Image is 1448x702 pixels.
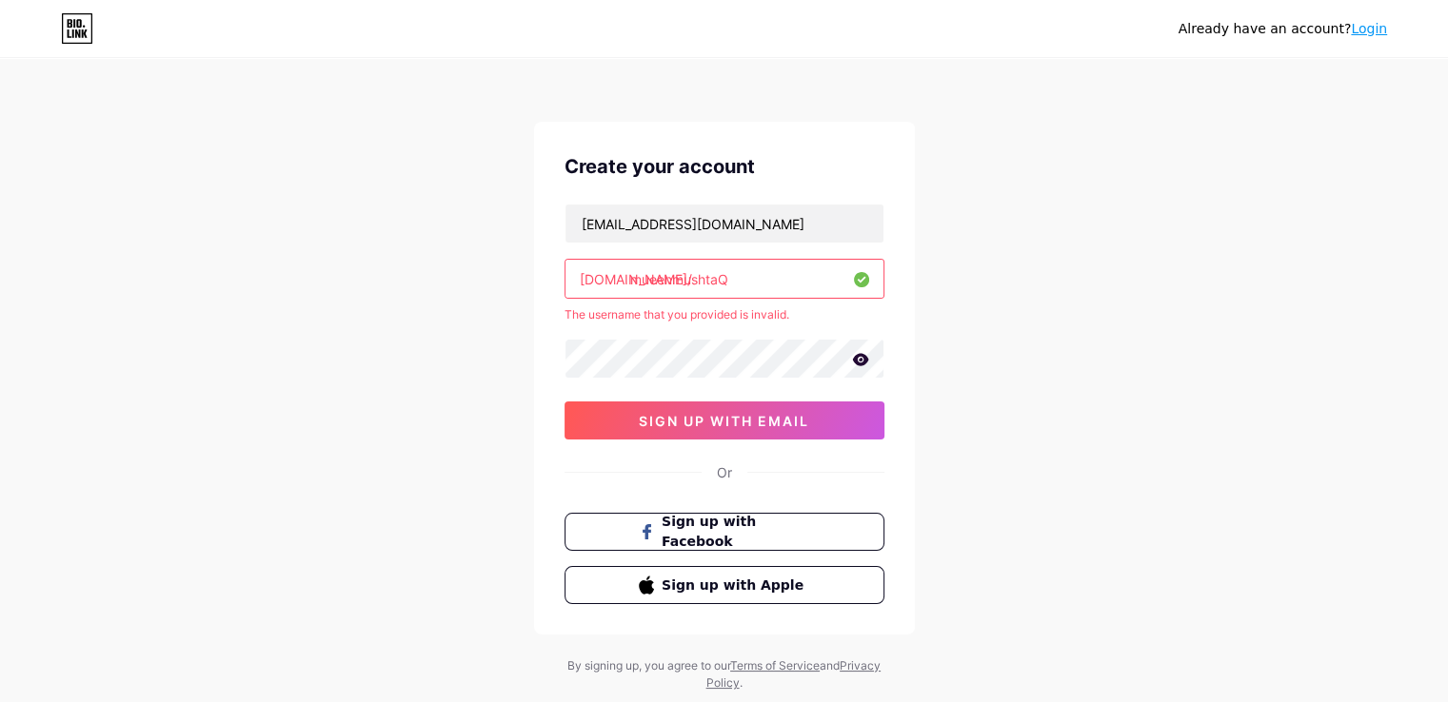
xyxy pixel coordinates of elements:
span: sign up with email [639,413,809,429]
span: Sign up with Apple [662,575,809,595]
div: Create your account [565,152,884,181]
input: Email [565,205,883,243]
a: Login [1351,21,1387,36]
div: The username that you provided is invalid. [565,306,884,323]
button: Sign up with Facebook [565,513,884,551]
div: Or [717,462,732,482]
input: username [565,260,883,298]
div: Already have an account? [1179,19,1387,39]
a: Terms of Service [730,658,820,673]
button: Sign up with Apple [565,566,884,604]
span: Sign up with Facebook [662,512,809,552]
div: [DOMAIN_NAME]/ [580,269,692,289]
button: sign up with email [565,401,884,439]
div: By signing up, you agree to our and . [563,657,886,692]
